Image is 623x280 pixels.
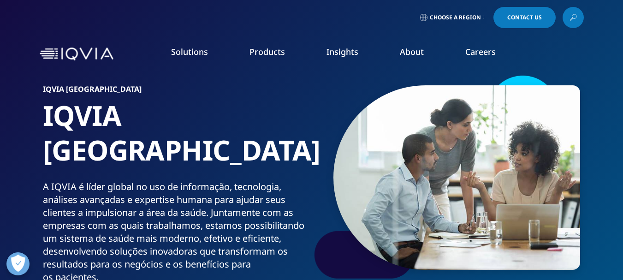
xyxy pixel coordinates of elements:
[6,252,30,275] button: Abrir preferências
[117,32,584,76] nav: Primary
[326,46,358,57] a: Insights
[507,15,542,20] span: Contact Us
[249,46,285,57] a: Products
[430,14,481,21] span: Choose a Region
[400,46,424,57] a: About
[43,98,308,180] h1: IQVIA [GEOGRAPHIC_DATA]
[171,46,208,57] a: Solutions
[43,85,308,98] h6: IQVIA [GEOGRAPHIC_DATA]
[465,46,496,57] a: Careers
[333,85,580,270] img: 106_small-group-discussion.jpg
[493,7,556,28] a: Contact Us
